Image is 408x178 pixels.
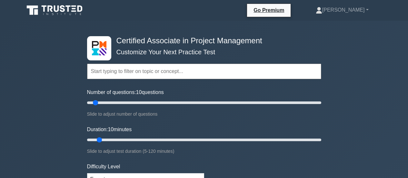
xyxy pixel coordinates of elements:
[108,127,114,132] span: 10
[300,4,384,16] a: [PERSON_NAME]
[87,64,321,79] input: Start typing to filter on topic or concept...
[87,89,164,96] label: Number of questions: questions
[87,110,321,118] div: Slide to adjust number of questions
[136,89,142,95] span: 10
[87,163,120,171] label: Difficulty Level
[87,147,321,155] div: Slide to adjust test duration (5-120 minutes)
[87,126,132,133] label: Duration: minutes
[114,36,290,46] h4: Certified Associate in Project Management
[250,6,288,14] a: Go Premium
